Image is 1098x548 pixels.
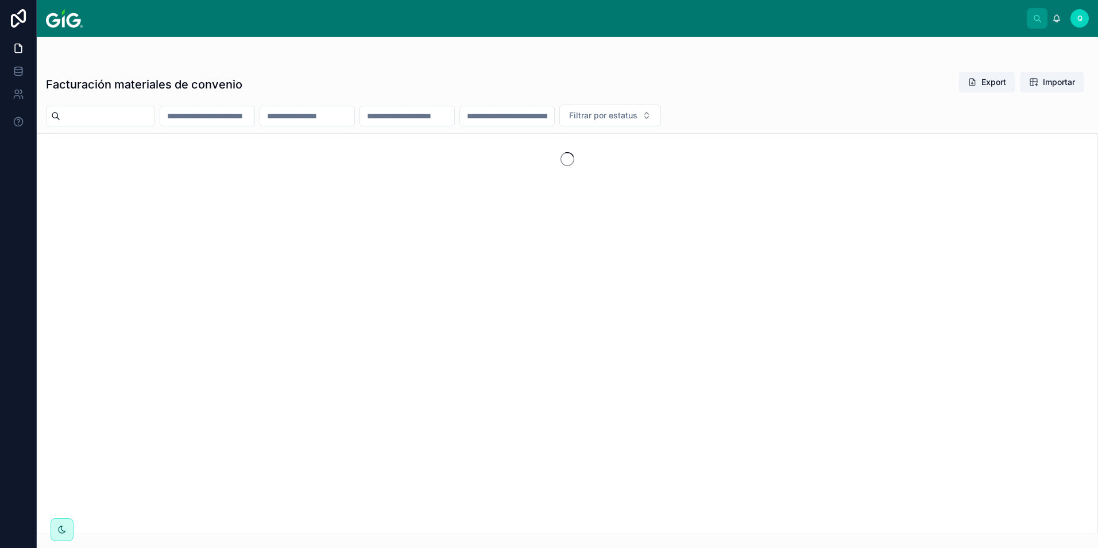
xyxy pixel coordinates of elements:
div: scrollable content [92,16,1027,21]
span: Q [1077,14,1082,23]
span: Filtrar por estatus [569,110,637,121]
h1: Facturación materiales de convenio [46,76,242,92]
img: App logo [46,9,83,28]
button: Export [958,72,1015,92]
span: Importar [1043,76,1075,88]
button: Select Button [559,105,661,126]
button: Importar [1020,72,1084,92]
